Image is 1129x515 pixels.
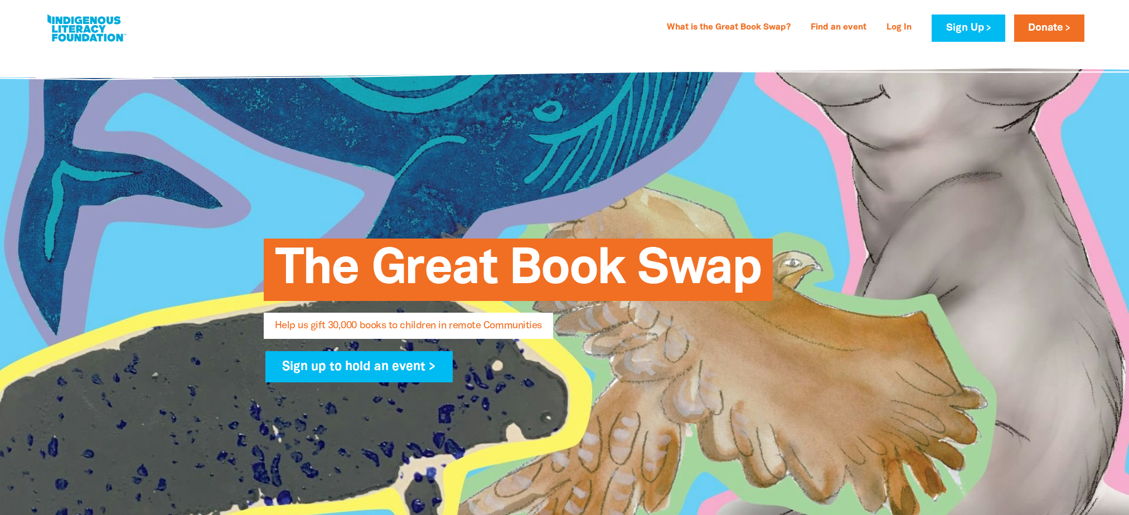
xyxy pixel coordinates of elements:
a: Find an event [804,19,873,37]
a: Donate [1014,14,1084,42]
a: Sign Up [932,14,1005,42]
span: Help us gift 30,000 books to children in remote Communities [275,321,542,339]
a: Log In [880,19,918,37]
span: The Great Book Swap [275,247,762,301]
a: What is the Great Book Swap? [660,19,797,37]
a: Sign up to hold an event > [265,351,453,382]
